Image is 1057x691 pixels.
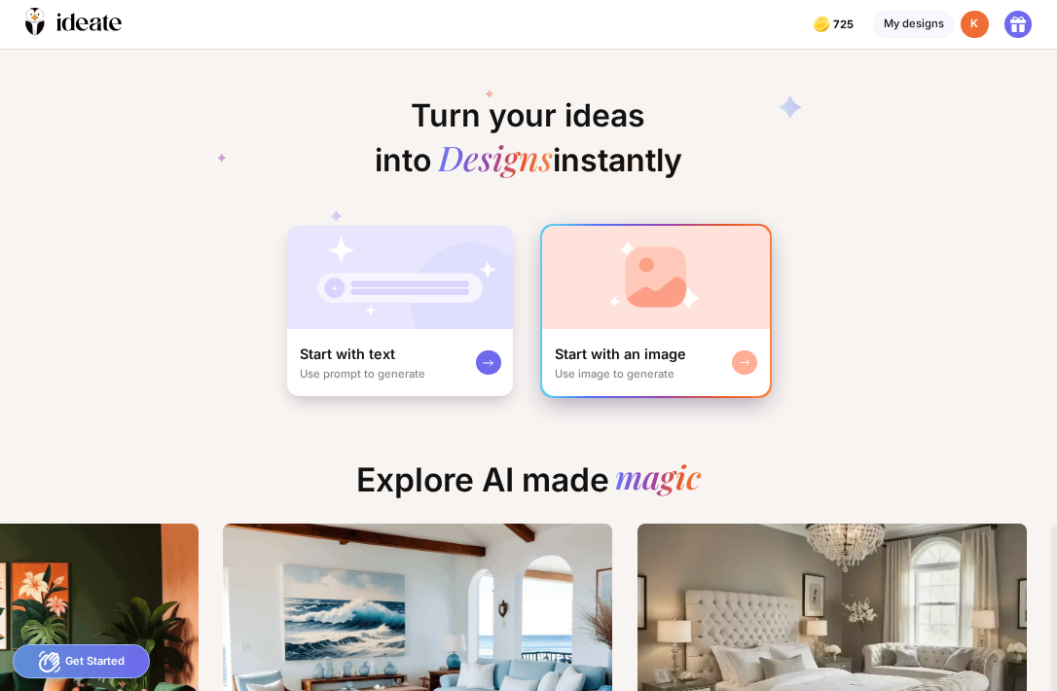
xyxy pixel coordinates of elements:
div: K [961,11,989,39]
img: startWithImageCardBg.jpg [542,226,770,329]
div: My designs [873,11,954,39]
div: Start with an image [555,345,686,363]
div: Explore AI made [344,460,713,512]
div: Start with text [300,345,395,363]
div: Use image to generate [555,367,674,381]
span: 725 [833,18,857,31]
div: Use prompt to generate [300,367,425,381]
div: Get Started [13,644,150,678]
div: magic [615,460,701,499]
img: startWithTextCardBg.jpg [287,226,513,329]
